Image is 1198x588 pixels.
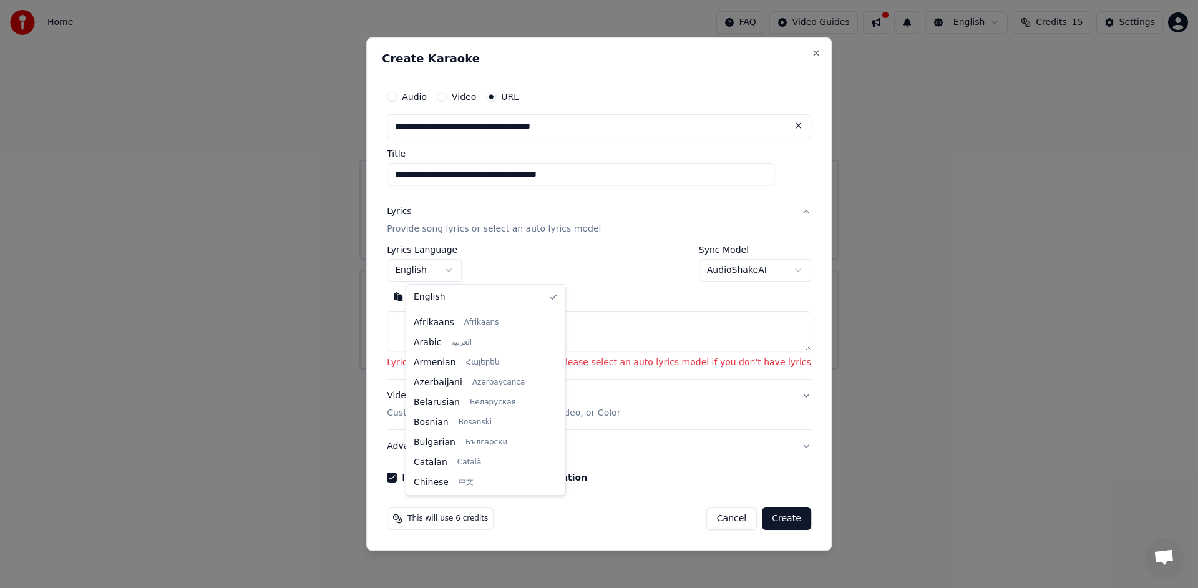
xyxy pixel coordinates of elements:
span: Հայերեն [466,358,500,368]
span: Arabic [414,336,441,349]
span: English [414,291,446,303]
span: Azerbaijani [414,376,462,389]
span: Català [457,458,481,468]
span: Chinese [414,476,449,489]
span: Afrikaans [414,316,454,329]
span: Belarusian [414,396,460,409]
span: Afrikaans [464,318,499,328]
span: Armenian [414,356,456,369]
span: Bosnian [414,416,449,429]
span: Български [465,438,507,448]
span: Беларуская [470,398,516,408]
span: Bosanski [459,418,492,428]
span: Azərbaycanca [472,378,525,388]
span: Bulgarian [414,436,455,449]
span: العربية [451,338,472,348]
span: 中文 [459,478,474,488]
span: Catalan [414,456,447,469]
